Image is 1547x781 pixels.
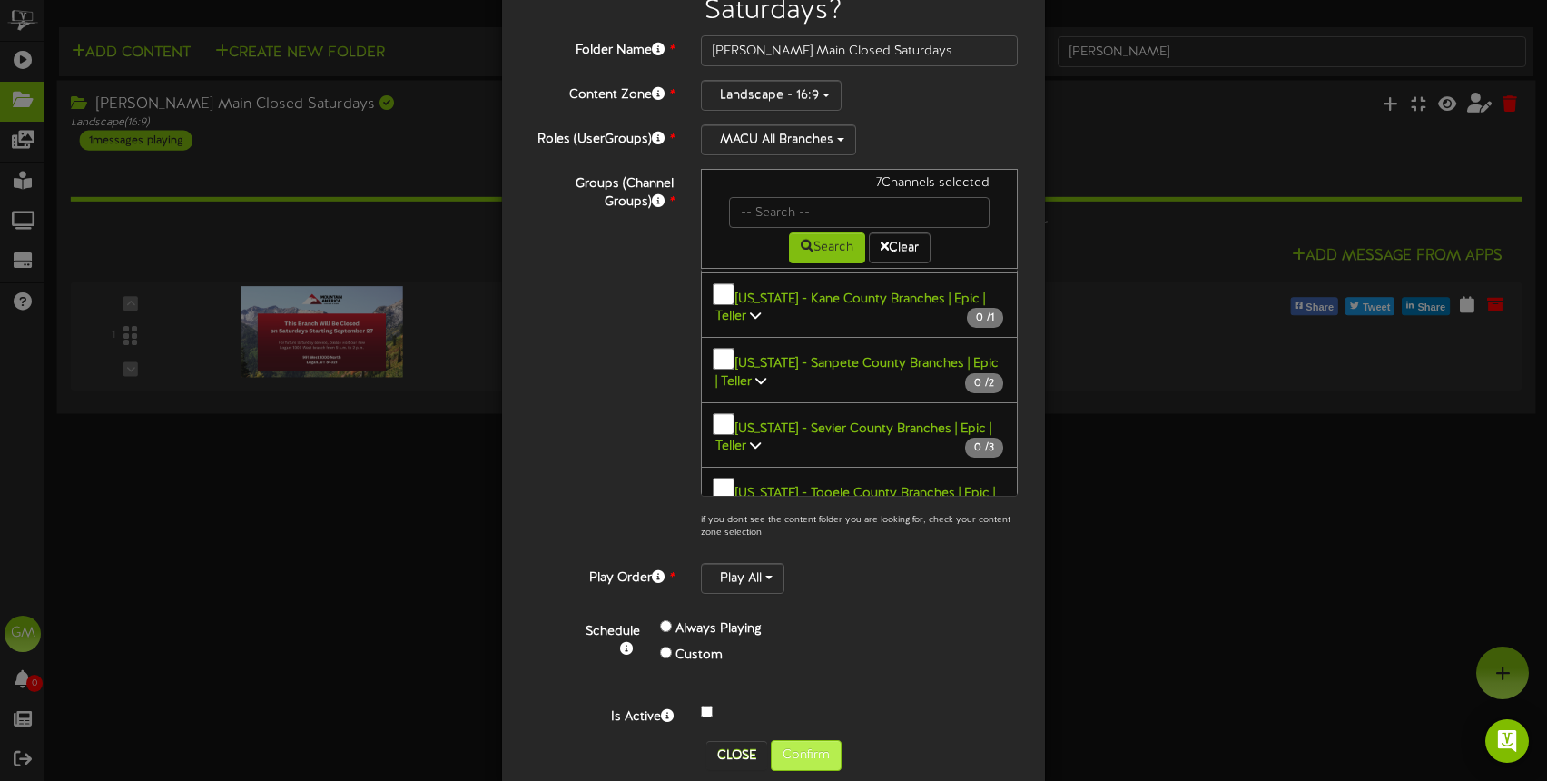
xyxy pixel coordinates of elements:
button: Confirm [771,740,842,771]
button: Play All [701,563,784,594]
input: Folder Name [701,35,1018,66]
label: Roles (UserGroups) [516,124,687,149]
div: 7 Channels selected [715,174,1003,197]
input: -- Search -- [729,197,990,228]
b: [US_STATE] - Kane County Branches | Epic | Teller [715,292,985,323]
button: [US_STATE] - Tooele County Branches | Epic | Teller 0 /5 [701,467,1018,533]
button: Close [706,741,767,770]
div: Open Intercom Messenger [1485,719,1529,763]
span: 0 [974,441,985,454]
span: 0 [974,377,985,390]
b: Schedule [586,625,640,638]
button: Search [789,232,865,263]
button: [US_STATE] - Kane County Branches | Epic | Teller 0 /1 [701,272,1018,339]
b: [US_STATE] - Tooele County Branches | Epic | Teller [715,487,995,519]
label: Folder Name [516,35,687,60]
span: 0 [976,311,987,324]
label: Play Order [516,563,687,588]
span: / 2 [965,373,1003,393]
label: Is Active [516,702,687,727]
span: / 1 [967,308,1003,328]
button: Landscape - 16:9 [701,80,842,111]
button: Clear [869,232,931,263]
label: Custom [675,647,723,665]
label: Always Playing [675,620,762,638]
label: Groups (Channel Groups) [516,169,687,212]
span: / 3 [965,438,1003,458]
label: Content Zone [516,80,687,104]
b: [US_STATE] - Sevier County Branches | Epic | Teller [715,421,991,453]
b: [US_STATE] - Sanpete County Branches | Epic | Teller [715,357,999,389]
button: [US_STATE] - Sevier County Branches | Epic | Teller 0 /3 [701,402,1018,469]
button: MACU All Branches [701,124,856,155]
button: [US_STATE] - Sanpete County Branches | Epic | Teller 0 /2 [701,337,1018,403]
